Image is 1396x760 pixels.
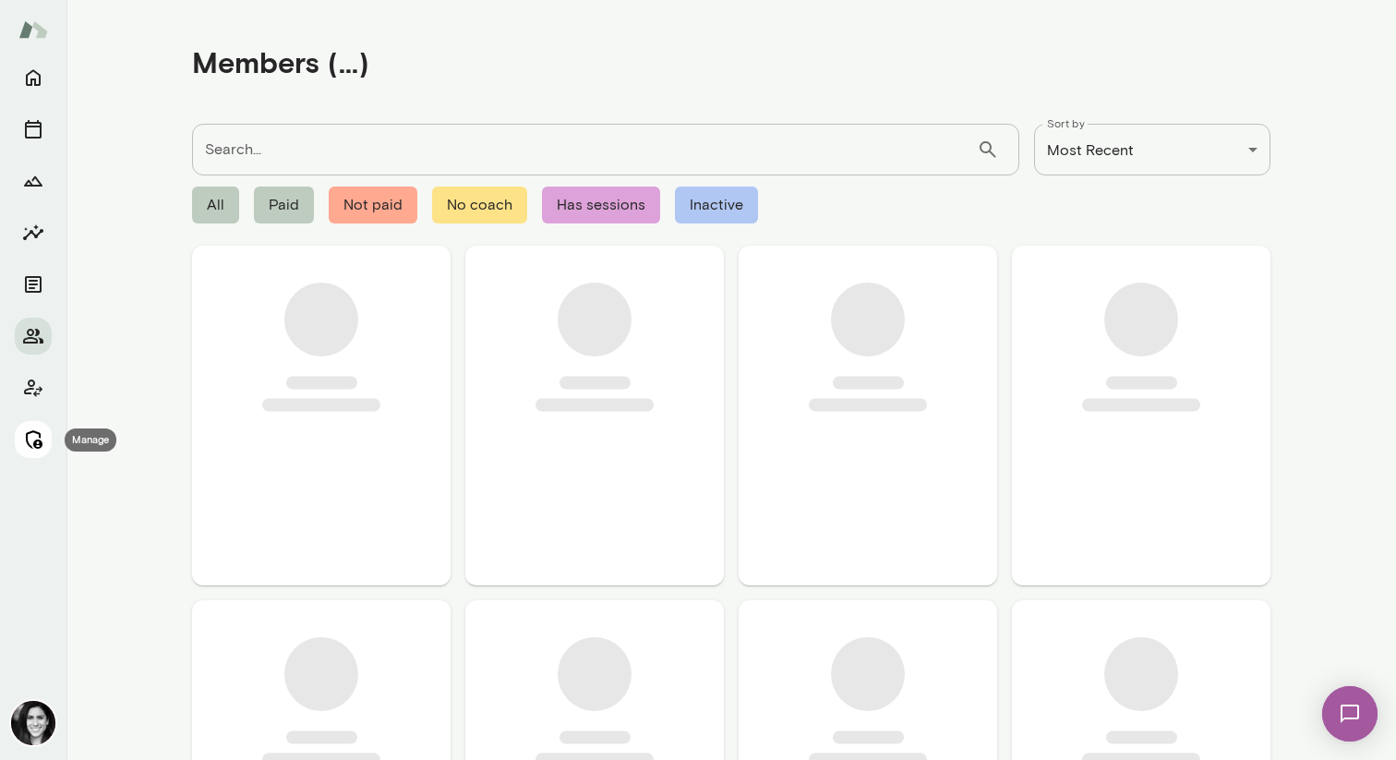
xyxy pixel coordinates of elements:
[11,701,55,745] img: Jamie Albers
[15,111,52,148] button: Sessions
[15,318,52,355] button: Members
[15,369,52,406] button: Client app
[675,187,758,223] span: Inactive
[15,163,52,199] button: Growth Plan
[542,187,660,223] span: Has sessions
[192,187,239,223] span: All
[15,59,52,96] button: Home
[65,428,116,452] div: Manage
[15,266,52,303] button: Documents
[432,187,527,223] span: No coach
[15,421,52,458] button: Manage
[329,187,417,223] span: Not paid
[254,187,314,223] span: Paid
[192,44,369,79] h4: Members (...)
[15,214,52,251] button: Insights
[1034,124,1270,175] div: Most Recent
[1047,115,1085,131] label: Sort by
[18,12,48,47] img: Mento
